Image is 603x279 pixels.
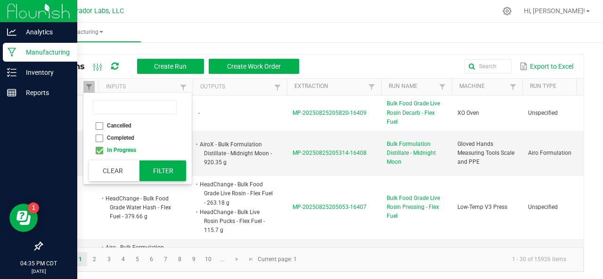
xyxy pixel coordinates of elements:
[457,141,514,165] span: Gloved Hands Measuring Tools Scale and PPE
[389,83,436,90] a: Run NameSortable
[198,207,273,235] li: HeadChange - Bulk Live Rosin Pucks - Flex Fuel - 115.7 g
[116,252,130,266] a: Page 4
[216,252,229,266] a: Page 11
[4,259,73,268] p: 04:35 PM CDT
[198,180,273,207] li: HeadChange - Bulk Food Grade Live Rosin - Flex Fuel - 263.18 g
[501,7,513,16] div: Manage settings
[23,28,141,36] span: Manufacturing
[68,7,124,15] span: Curador Labs, LLC
[524,7,585,15] span: Hi, [PERSON_NAME]!
[193,96,287,131] td: -
[272,81,283,93] a: Filter
[154,63,187,70] span: Create Run
[202,252,215,266] a: Page 10
[104,194,179,222] li: HeadChange - Bulk Food Grade Water Hash - Flex Fuel - 379.66 g
[387,140,446,167] span: Bulk Formulation Distillate - Midnight Moon
[528,150,571,156] span: Airo Formulation
[173,252,187,266] a: Page 8
[294,83,366,90] a: ExtractionSortable
[457,204,507,210] span: Low-Temp V3 Press
[302,252,574,267] kendo-pager-info: 1 - 30 of 15926 items
[42,247,584,271] kendo-pager: Current page: 1
[459,83,507,90] a: MachineSortable
[88,252,101,266] a: Page 2
[366,81,377,93] a: Filter
[16,87,73,98] p: Reports
[517,58,576,74] button: Export to Excel
[457,110,479,116] span: XO Oven
[230,252,244,266] a: Go to the next page
[507,81,519,93] a: Filter
[102,252,116,266] a: Page 3
[145,252,158,266] a: Page 6
[9,204,38,232] iframe: Resource center
[198,140,273,167] li: AiroX - Bulk Formulation Distillate - Midnight Moon - 920.35 g
[23,23,141,42] a: Manufacturing
[137,59,204,74] button: Create Run
[4,268,73,275] p: [DATE]
[73,252,87,266] a: Page 1
[89,160,136,181] button: Clear
[227,63,281,70] span: Create Work Order
[193,79,287,96] th: Outputs
[530,83,578,90] a: Run TypeSortable
[159,252,172,266] a: Page 7
[244,252,258,266] a: Go to the last page
[387,99,446,127] span: Bulk Food Grade Live Rosin Decarb - Flex Fuel
[7,27,16,37] inline-svg: Analytics
[130,252,144,266] a: Page 5
[293,150,367,156] span: MP-20250825205314-16408
[139,160,187,181] button: Filter
[528,204,558,210] span: Unspecified
[98,79,193,96] th: Inputs
[178,81,189,93] a: Filter
[104,243,179,271] li: Airo - Bulk Formulation Distillate - Cherry AK - 931.68 g
[293,204,367,210] span: MP-20250825205053-16407
[28,202,39,214] iframe: Resource center unread badge
[187,252,201,266] a: Page 9
[209,59,299,74] button: Create Work Order
[528,110,558,116] span: Unspecified
[387,194,446,221] span: Bulk Food Grade Live Rosin Pressing - Flex Fuel
[7,48,16,57] inline-svg: Manufacturing
[464,59,512,73] input: Search
[83,81,95,93] a: Filter
[16,67,73,78] p: Inventory
[437,81,448,93] a: Filter
[16,26,73,38] p: Analytics
[49,58,306,74] div: All Runs
[7,88,16,97] inline-svg: Reports
[293,110,367,116] span: MP-20250825205820-16409
[7,68,16,77] inline-svg: Inventory
[247,255,255,263] span: Go to the last page
[16,47,73,58] p: Manufacturing
[233,255,241,263] span: Go to the next page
